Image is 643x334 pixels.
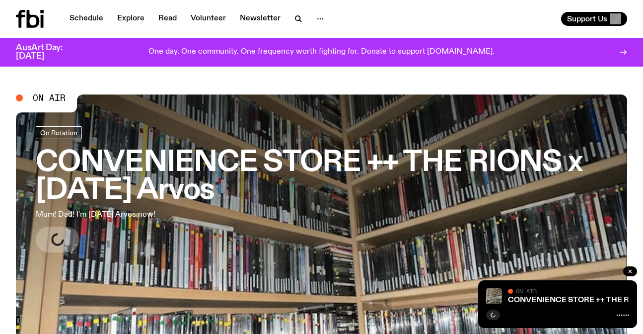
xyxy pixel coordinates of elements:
[36,126,82,139] a: On Rotation
[561,12,627,26] button: Support Us
[152,12,183,26] a: Read
[234,12,286,26] a: Newsletter
[516,288,537,294] span: On Air
[148,48,495,57] p: One day. One community. One frequency worth fighting for. Donate to support [DOMAIN_NAME].
[567,14,607,23] span: Support Us
[33,93,66,102] span: On Air
[16,44,79,61] h3: AusArt Day: [DATE]
[185,12,232,26] a: Volunteer
[36,209,290,221] p: Mum! Dad! I'm [DATE] Arvos now!
[486,288,502,304] img: A corner shot of the fbi music library
[36,149,607,205] h3: CONVENIENCE STORE ++ THE RIONS x [DATE] Arvos
[64,12,109,26] a: Schedule
[111,12,150,26] a: Explore
[40,129,77,136] span: On Rotation
[36,126,607,252] a: CONVENIENCE STORE ++ THE RIONS x [DATE] ArvosMum! Dad! I'm [DATE] Arvos now!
